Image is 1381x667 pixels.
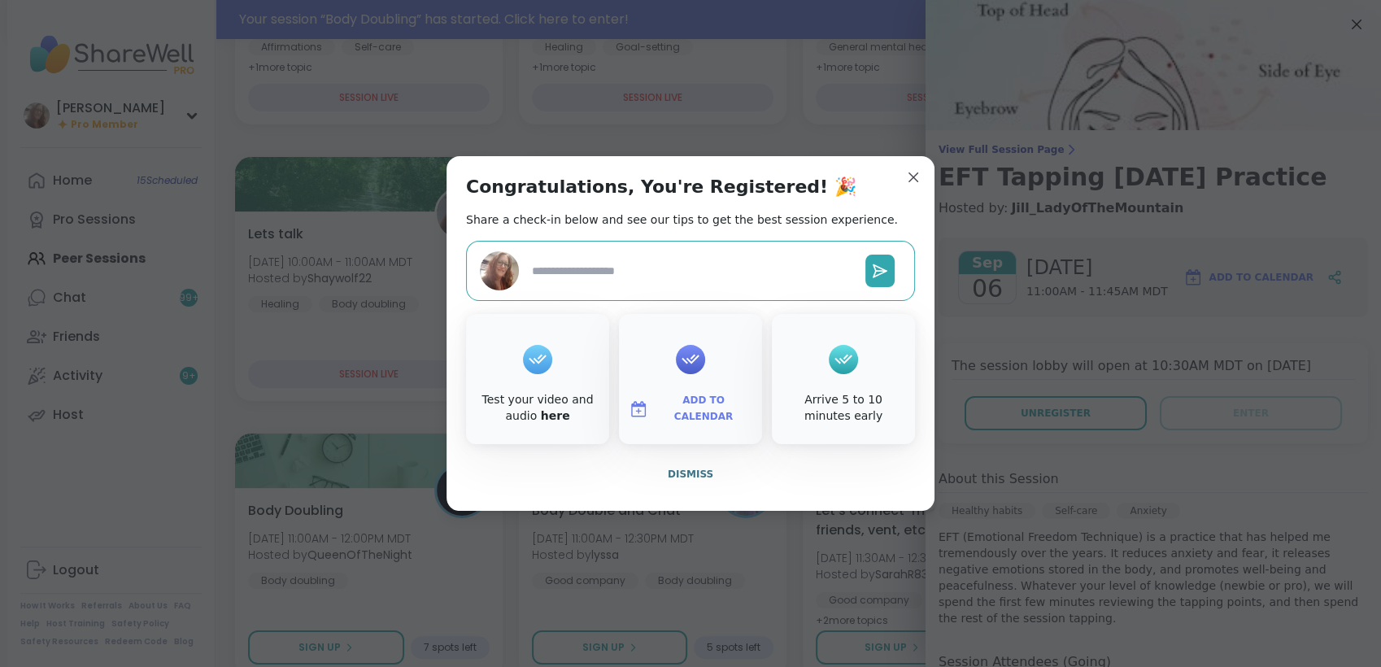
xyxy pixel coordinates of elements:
[629,399,648,419] img: ShareWell Logomark
[541,409,570,422] a: here
[668,469,713,480] span: Dismiss
[466,176,856,198] h1: Congratulations, You're Registered! 🎉
[480,251,519,290] img: dodi
[655,393,752,425] span: Add to Calendar
[466,457,915,491] button: Dismiss
[775,392,912,424] div: Arrive 5 to 10 minutes early
[469,392,606,424] div: Test your video and audio
[622,392,759,426] button: Add to Calendar
[466,211,898,228] h2: Share a check-in below and see our tips to get the best session experience.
